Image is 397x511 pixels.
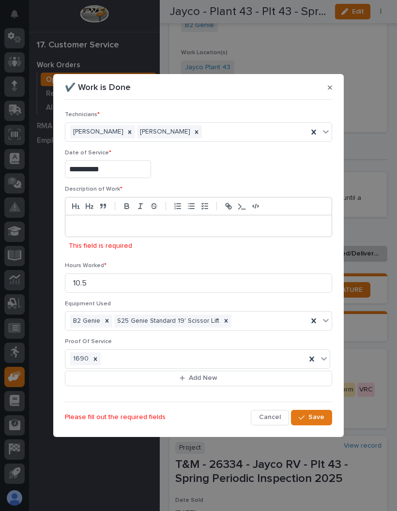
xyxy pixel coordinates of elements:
[259,413,281,421] span: Cancel
[65,413,251,421] p: Please fill out the required fields
[291,410,332,425] button: Save
[65,186,122,192] span: Description of Work
[65,301,111,307] span: Equipment Used
[65,112,100,118] span: Technicians
[308,413,324,421] span: Save
[65,339,112,345] span: Proof Of Service
[65,263,107,269] span: Hours Worked
[251,410,289,425] button: Cancel
[69,241,132,251] p: This field is required
[65,150,111,156] span: Date of Service
[65,371,332,386] button: Add New
[70,352,90,365] div: 1690
[70,315,102,328] div: B2 Genie
[137,125,191,138] div: [PERSON_NAME]
[65,83,131,93] p: ✔️ Work is Done
[114,315,221,328] div: S25 Genie Standard 19' Scissor Lift
[70,125,124,138] div: [PERSON_NAME]
[189,374,217,382] span: Add New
